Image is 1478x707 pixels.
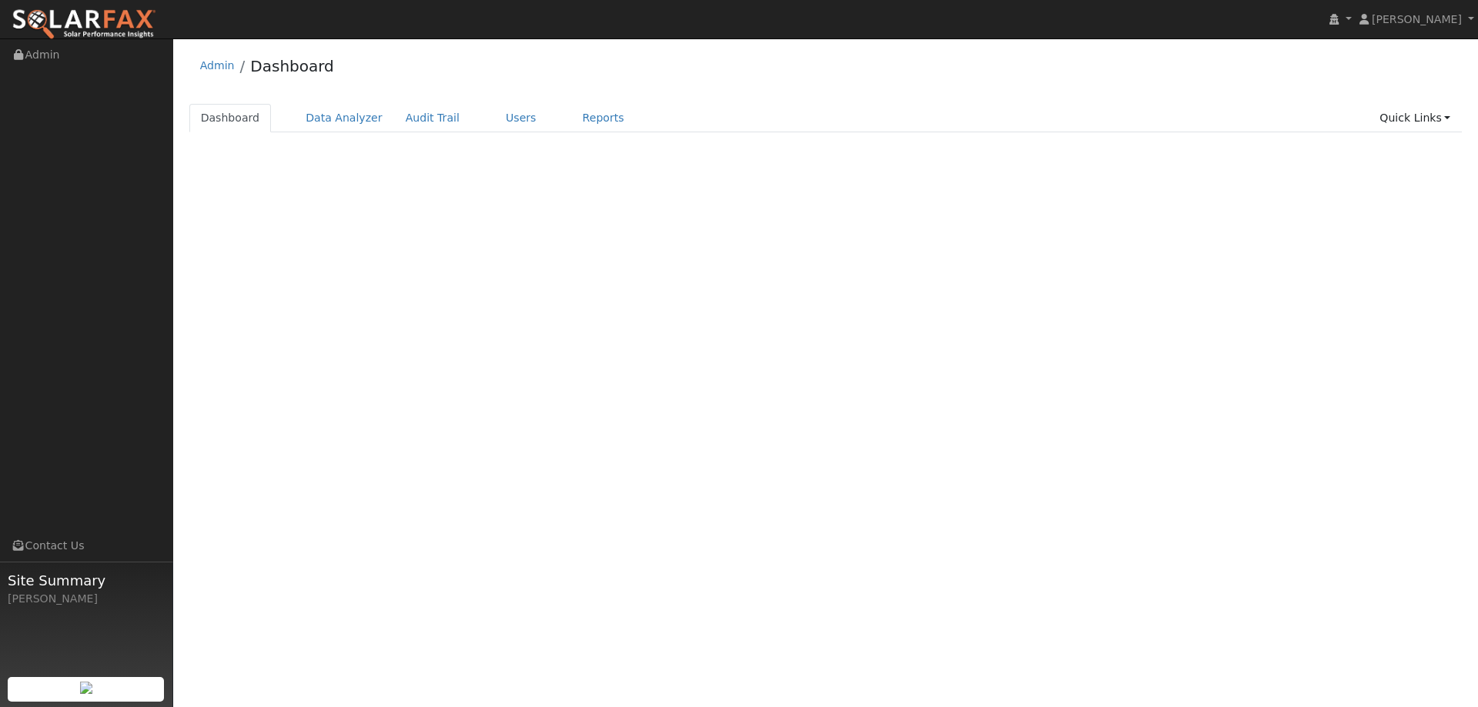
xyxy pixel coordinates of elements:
a: Quick Links [1368,104,1462,132]
img: retrieve [80,682,92,694]
a: Admin [200,59,235,72]
a: Audit Trail [394,104,471,132]
a: Dashboard [189,104,272,132]
a: Data Analyzer [294,104,394,132]
span: Site Summary [8,570,165,591]
a: Users [494,104,548,132]
a: Reports [571,104,636,132]
span: [PERSON_NAME] [1372,13,1462,25]
img: SolarFax [12,8,156,41]
div: [PERSON_NAME] [8,591,165,607]
a: Dashboard [250,57,334,75]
